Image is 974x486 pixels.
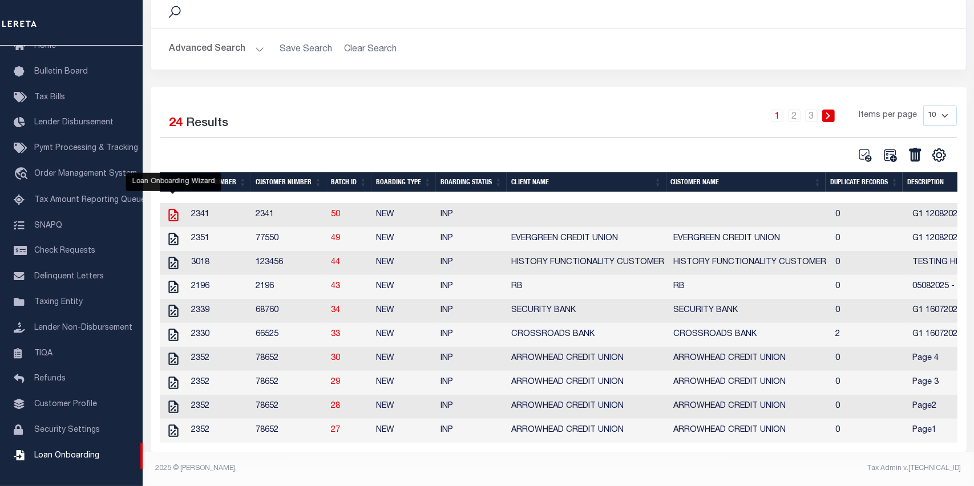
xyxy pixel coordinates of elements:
[187,323,252,347] td: 2330
[169,38,264,60] button: Advanced Search
[831,395,908,419] td: 0
[669,251,831,275] td: HISTORY FUNCTIONALITY CUSTOMER
[372,371,437,395] td: NEW
[437,323,507,347] td: INP
[187,115,229,133] label: Results
[34,144,138,152] span: Pymt Processing & Tracking
[332,330,341,338] a: 33
[372,227,437,251] td: NEW
[507,347,669,371] td: ARROWHEAD CREDIT UNION
[437,419,507,443] td: INP
[252,419,327,443] td: 78652
[187,299,252,323] td: 2339
[332,210,341,218] a: 50
[332,354,341,362] a: 30
[332,378,341,386] a: 29
[831,227,908,251] td: 0
[126,172,221,191] div: Loan Onboarding Wizard
[34,196,146,204] span: Tax Amount Reporting Queue
[147,463,559,473] div: 2025 © [PERSON_NAME].
[507,299,669,323] td: SECURITY BANK
[437,347,507,371] td: INP
[859,110,918,122] span: Items per page
[372,419,437,443] td: NEW
[437,251,507,275] td: INP
[252,395,327,419] td: 78652
[34,221,62,229] span: SNAPQ
[826,172,903,192] th: Duplicate Records: activate to sort column ascending
[34,349,52,357] span: TIQA
[507,419,669,443] td: ARROWHEAD CREDIT UNION
[34,170,137,178] span: Order Management System
[252,227,327,251] td: 77550
[326,172,371,192] th: Batch ID: activate to sort column ascending
[34,298,83,306] span: Taxing Entity
[187,203,252,227] td: 2341
[831,251,908,275] td: 0
[507,172,666,192] th: Client Name: activate to sort column ascending
[34,247,95,255] span: Check Requests
[187,275,252,299] td: 2196
[187,395,252,419] td: 2352
[788,110,801,122] a: 2
[252,371,327,395] td: 78652
[831,419,908,443] td: 0
[436,172,507,192] th: Boarding Status: activate to sort column ascending
[371,172,436,192] th: Boarding Type: activate to sort column ascending
[507,227,669,251] td: EVERGREEN CREDIT UNION
[252,323,327,347] td: 66525
[437,203,507,227] td: INP
[372,203,437,227] td: NEW
[34,273,104,281] span: Delinquent Letters
[34,68,88,76] span: Bulletin Board
[372,275,437,299] td: NEW
[669,371,831,395] td: ARROWHEAD CREDIT UNION
[34,400,97,408] span: Customer Profile
[567,463,961,473] div: Tax Admin v.[TECHNICAL_ID]
[507,395,669,419] td: ARROWHEAD CREDIT UNION
[332,306,341,314] a: 34
[805,110,818,122] a: 3
[669,395,831,419] td: ARROWHEAD CREDIT UNION
[332,426,341,434] a: 27
[332,234,341,242] a: 49
[437,299,507,323] td: INP
[669,419,831,443] td: ARROWHEAD CREDIT UNION
[831,323,908,347] td: 2
[437,371,507,395] td: INP
[831,371,908,395] td: 0
[669,299,831,323] td: SECURITY BANK
[666,172,826,192] th: Customer Name: activate to sort column ascending
[437,275,507,299] td: INP
[34,119,114,127] span: Lender Disbursement
[372,251,437,275] td: NEW
[831,203,908,227] td: 0
[507,251,669,275] td: HISTORY FUNCTIONALITY CUSTOMER
[34,375,66,383] span: Refunds
[372,347,437,371] td: NEW
[507,323,669,347] td: CROSSROADS BANK
[507,371,669,395] td: ARROWHEAD CREDIT UNION
[372,299,437,323] td: NEW
[252,299,327,323] td: 68760
[187,419,252,443] td: 2352
[669,227,831,251] td: EVERGREEN CREDIT UNION
[437,395,507,419] td: INP
[252,251,327,275] td: 123456
[34,324,132,332] span: Lender Non-Disbursement
[34,426,100,434] span: Security Settings
[332,258,341,266] a: 44
[187,347,252,371] td: 2352
[831,299,908,323] td: 0
[252,347,327,371] td: 78652
[34,42,56,50] span: Home
[771,110,783,122] a: 1
[507,275,669,299] td: RB
[437,227,507,251] td: INP
[187,371,252,395] td: 2352
[251,172,326,192] th: Customer Number: activate to sort column ascending
[831,347,908,371] td: 0
[669,347,831,371] td: ARROWHEAD CREDIT UNION
[252,203,327,227] td: 2341
[14,167,32,182] i: travel_explore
